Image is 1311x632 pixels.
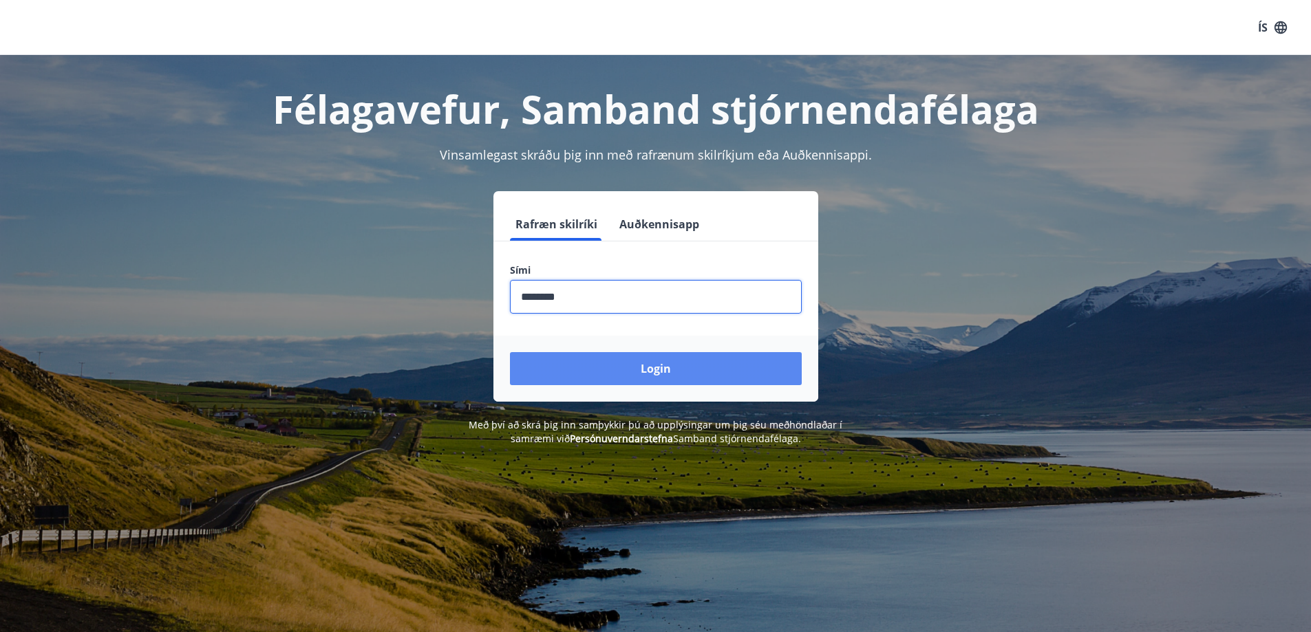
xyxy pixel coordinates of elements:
[510,263,802,277] label: Sími
[510,352,802,385] button: Login
[1250,15,1294,40] button: ÍS
[510,208,603,241] button: Rafræn skilríki
[614,208,705,241] button: Auðkennisapp
[570,432,673,445] a: Persónuverndarstefna
[469,418,842,445] span: Með því að skrá þig inn samþykkir þú að upplýsingar um þig séu meðhöndlaðar í samræmi við Samband...
[440,146,872,163] span: Vinsamlegast skráðu þig inn með rafrænum skilríkjum eða Auðkennisappi.
[177,83,1135,135] h1: Félagavefur, Samband stjórnendafélaga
